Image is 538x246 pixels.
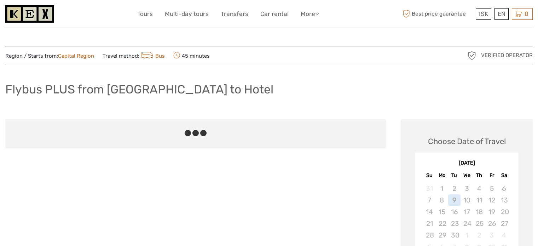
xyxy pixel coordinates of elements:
a: Transfers [221,9,248,19]
div: Not available Friday, September 5th, 2025 [485,183,498,194]
img: verified_operator_grey_128.png [466,50,478,61]
a: Tours [137,9,153,19]
div: Not available Sunday, September 28th, 2025 [423,229,435,241]
div: Not available Wednesday, September 17th, 2025 [461,206,473,218]
div: Not available Saturday, September 27th, 2025 [498,218,510,229]
div: Not available Friday, September 19th, 2025 [485,206,498,218]
h1: Flybus PLUS from [GEOGRAPHIC_DATA] to Hotel [5,82,273,97]
div: Mo [436,171,448,180]
div: Not available Monday, September 29th, 2025 [436,229,448,241]
div: Not available Friday, September 26th, 2025 [485,218,498,229]
div: Not available Saturday, September 6th, 2025 [498,183,510,194]
div: Not available Monday, September 15th, 2025 [436,206,448,218]
div: Not available Wednesday, September 24th, 2025 [461,218,473,229]
div: Not available Wednesday, September 3rd, 2025 [461,183,473,194]
div: Th [473,171,485,180]
div: Not available Tuesday, September 16th, 2025 [448,206,461,218]
img: 1261-44dab5bb-39f8-40da-b0c2-4d9fce00897c_logo_small.jpg [5,5,54,23]
span: 45 minutes [173,51,210,61]
div: Not available Monday, September 22nd, 2025 [436,218,448,229]
div: Not available Thursday, September 18th, 2025 [473,206,485,218]
div: Not available Saturday, September 20th, 2025 [498,206,510,218]
span: 0 [523,10,530,17]
div: Not available Thursday, September 11th, 2025 [473,194,485,206]
div: [DATE] [415,160,519,167]
div: Not available Monday, September 8th, 2025 [436,194,448,206]
div: Tu [448,171,461,180]
a: Capital Region [58,53,94,59]
div: Not available Sunday, September 7th, 2025 [423,194,435,206]
div: Not available Monday, September 1st, 2025 [436,183,448,194]
div: Not available Tuesday, September 30th, 2025 [448,229,461,241]
div: Not available Thursday, September 25th, 2025 [473,218,485,229]
div: Not available Sunday, August 31st, 2025 [423,183,435,194]
a: Multi-day tours [165,9,209,19]
a: More [301,9,319,19]
div: Sa [498,171,510,180]
span: ISK [479,10,488,17]
div: Not available Friday, September 12th, 2025 [485,194,498,206]
div: Not available Wednesday, September 10th, 2025 [461,194,473,206]
span: Travel method: [103,51,165,61]
div: Fr [485,171,498,180]
div: Not available Thursday, September 4th, 2025 [473,183,485,194]
a: Car rental [260,9,289,19]
span: Verified Operator [481,52,533,59]
div: Choose Date of Travel [428,136,506,147]
div: Not available Sunday, September 21st, 2025 [423,218,435,229]
div: Not available Tuesday, September 2nd, 2025 [448,183,461,194]
div: We [461,171,473,180]
div: Not available Tuesday, September 23rd, 2025 [448,218,461,229]
div: Not available Friday, October 3rd, 2025 [485,229,498,241]
div: Not available Saturday, October 4th, 2025 [498,229,510,241]
span: Region / Starts from: [5,52,94,60]
div: Not available Thursday, October 2nd, 2025 [473,229,485,241]
span: Best price guarantee [401,8,474,20]
div: Not available Wednesday, October 1st, 2025 [461,229,473,241]
div: Not available Tuesday, September 9th, 2025 [448,194,461,206]
a: Bus [139,53,165,59]
div: Su [423,171,435,180]
div: Not available Saturday, September 13th, 2025 [498,194,510,206]
div: Not available Sunday, September 14th, 2025 [423,206,435,218]
div: EN [494,8,509,20]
